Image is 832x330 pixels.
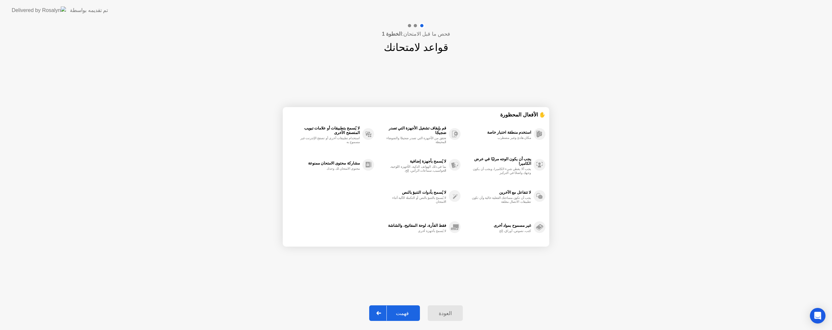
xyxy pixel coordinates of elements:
div: فقط الفأرة، لوحة المفاتيح، والشاشة [377,223,447,228]
div: غير مسموح بمواد أخرى [464,223,531,228]
div: استخدم منطقة اختبار خاصة [464,130,531,135]
h4: فحص ما قبل الامتحان: [382,30,450,38]
div: لا يُسمح بتطبيقات أو علامات تبويب المتصفح الأخرى [290,126,360,135]
div: تحقق من الأجهزة التي تصدر ضجيجًا والضوضاء المحيطة [385,136,446,144]
div: مشاركة محتوى الامتحان ممنوعة [290,161,360,165]
div: قم بإيقاف تشغيل الأجهزة التي تصدر ضجيجًا [377,126,447,135]
div: ✋ الأفعال المحظورة [287,111,545,118]
button: فهمت [369,305,420,321]
div: فهمت [387,310,418,316]
div: لا يُسمح بالتنبؤ بالنص أو التكملة الآلية أثناء الامتحان [385,196,446,204]
b: الخطوة 1 [382,31,402,37]
div: تم تقديمه بواسطة [70,6,108,14]
h1: قواعد لامتحانك [384,40,448,55]
div: استخدام تطبيقات أخرى أو تصفح الإنترنت غير مسموح به [298,136,360,144]
div: يجب أن يكون الوجه مرئيًا في عرض الكاميرا [464,157,531,166]
img: Delivered by Rosalyn [12,6,66,14]
div: لا تتفاعل مع الآخرين [464,190,531,195]
div: محتوى الامتحان لك وحدك [298,167,360,171]
div: لا يُسمح بأجهزة أخرى [385,229,446,233]
div: Open Intercom Messenger [810,308,825,324]
div: بما في ذلك الهواتف الذكية، الأجهزة اللوحية، الحواسيب، سماعات الرأس، إلخ. [385,165,446,173]
div: يجب ألا يغطي شيء الكاميرا، ويجب أن يكون وجهك واضحًا في التركيز [470,167,531,175]
div: لا يُسمح بأدوات التنبؤ بالنص [377,190,447,195]
div: لا يُسمح بأجهزة إضافية [377,159,447,164]
div: يجب أن تكون مساحتك الفعلية خالية وأن تكون تطبيقات الاتصال مغلقة [470,196,531,204]
div: مكان هادئ وغير مضطرب [470,136,531,140]
div: العودة [430,310,461,316]
div: كتب، نصوص، أوراق، إلخ [470,229,531,233]
button: العودة [428,305,463,321]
